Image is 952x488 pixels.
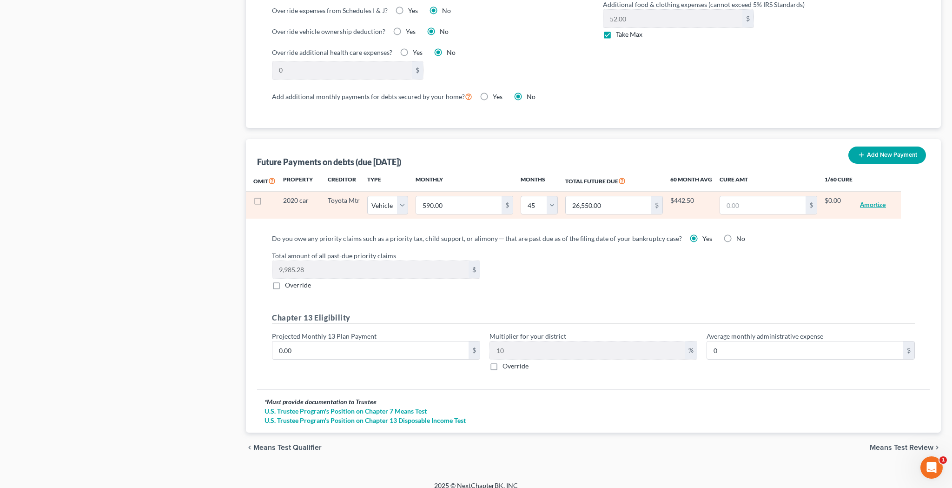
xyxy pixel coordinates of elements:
[707,331,823,341] label: Average monthly administrative expense
[272,234,682,243] label: Do you owe any priority claims such as a priority tax, child support, or alimony ─ that are past ...
[246,444,253,451] i: chevron_left
[720,196,806,214] input: 0.00
[825,170,853,192] th: 1/60 Cure
[272,331,377,341] label: Projected Monthly 13 Plan Payment
[272,27,385,36] label: Override vehicle ownership deduction?
[502,362,529,370] span: Override
[469,341,480,359] div: $
[903,341,914,359] div: $
[406,27,416,35] span: Yes
[870,444,941,451] button: Means Test Review chevron_right
[447,48,456,56] span: No
[246,444,322,451] button: chevron_left Means Test Qualifier
[276,192,320,219] td: 2020 car
[603,10,743,27] input: 0.00
[860,196,886,214] button: Amortize
[367,170,408,192] th: Type
[521,170,558,192] th: Months
[712,170,825,192] th: Cure Amt
[285,281,311,289] span: Override
[920,456,943,479] iframe: Intercom live chat
[440,27,449,35] span: No
[933,444,941,451] i: chevron_right
[413,48,423,56] span: Yes
[408,7,418,14] span: Yes
[246,170,276,192] th: Omit
[264,416,922,425] a: U.S. Trustee Program's Position on Chapter 13 Disposable Income Test
[320,192,367,219] td: Toyota Mtr
[272,261,469,279] input: 0.00
[272,47,392,57] label: Override additional health care expenses?
[702,234,712,242] span: Yes
[490,341,686,359] input: 0.00
[257,156,401,167] div: Future Payments on debts (due [DATE])
[320,170,367,192] th: Creditor
[670,192,712,219] td: $442.50
[939,456,947,464] span: 1
[272,6,388,15] label: Override expenses from Schedules I & J?
[416,196,502,214] input: 0.00
[558,170,670,192] th: Total Future Due
[253,444,322,451] span: Means Test Qualifier
[848,147,926,164] button: Add New Payment
[806,196,817,214] div: $
[870,444,933,451] span: Means Test Review
[276,170,320,192] th: Property
[651,196,662,214] div: $
[264,397,922,407] div: Must provide documentation to Trustee
[527,93,535,100] span: No
[408,170,521,192] th: Monthly
[267,251,919,261] label: Total amount of all past-due priority claims
[272,91,472,102] label: Add additional monthly payments for debts secured by your home?
[707,341,903,359] input: 0.00
[264,407,922,416] a: U.S. Trustee Program's Position on Chapter 7 Means Test
[469,261,480,279] div: $
[825,192,853,219] td: $0.00
[493,93,502,100] span: Yes
[272,61,412,79] input: 0.00
[412,61,423,79] div: $
[272,341,469,359] input: 0.00
[502,196,513,214] div: $
[670,170,712,192] th: 60 Month Avg
[272,312,915,324] h5: Chapter 13 Eligibility
[616,30,642,38] span: Take Max
[442,7,451,14] span: No
[489,331,566,341] label: Multiplier for your district
[685,341,697,359] div: %
[566,196,651,214] input: 0.00
[742,10,754,27] div: $
[736,234,745,242] span: No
